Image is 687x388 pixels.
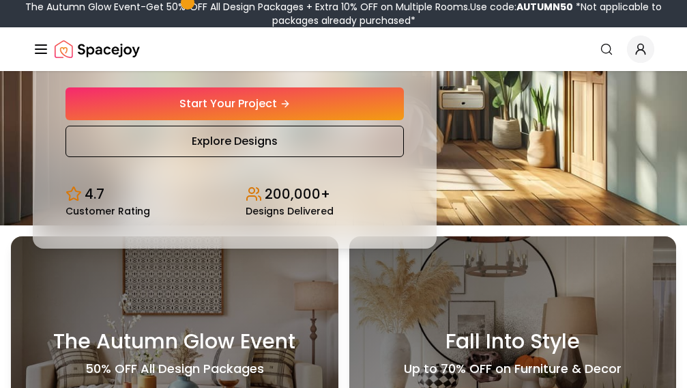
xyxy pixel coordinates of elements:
[65,126,404,157] a: Explore Designs
[85,184,104,204] p: 4.7
[33,27,654,71] nav: Global
[265,184,330,204] p: 200,000+
[246,206,334,216] small: Designs Delivered
[65,206,150,216] small: Customer Rating
[55,36,140,63] a: Spacejoy
[65,174,404,216] div: Design stats
[65,87,404,120] a: Start Your Project
[85,359,264,378] h4: 50% OFF All Design Packages
[445,329,580,354] h3: Fall Into Style
[53,329,295,354] h3: The Autumn Glow Event
[55,36,140,63] img: Spacejoy Logo
[404,359,622,378] h4: Up to 70% OFF on Furniture & Decor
